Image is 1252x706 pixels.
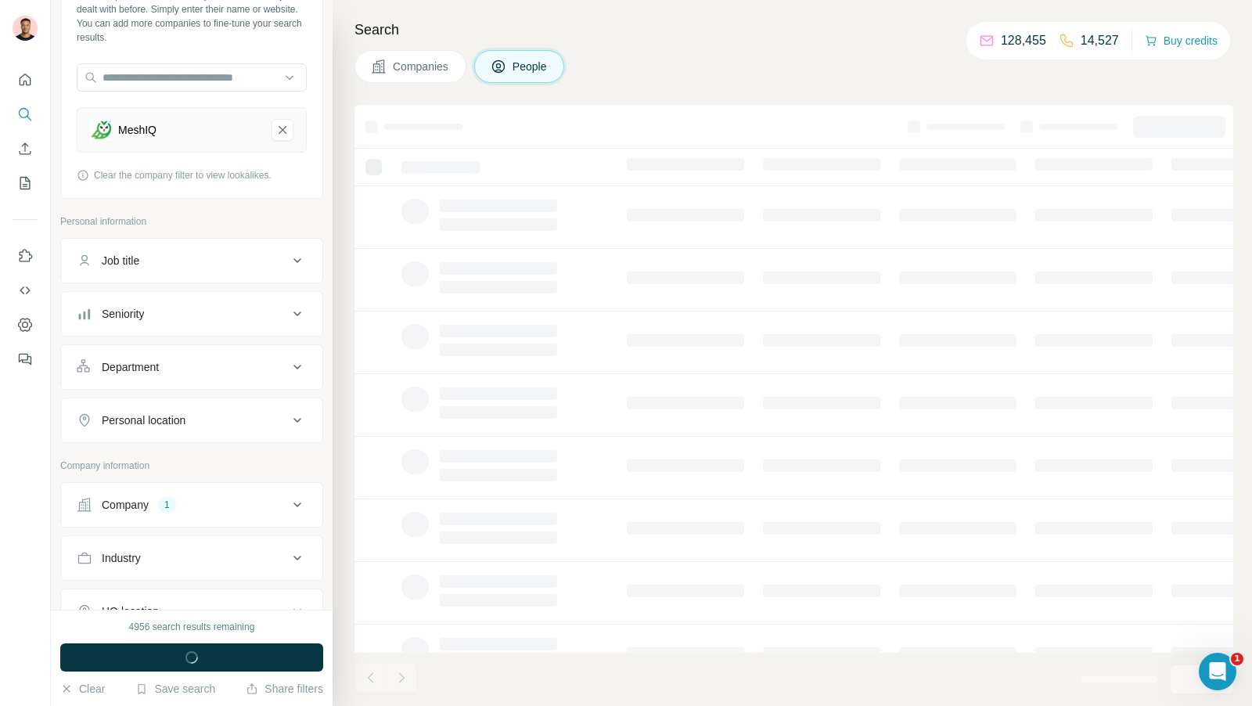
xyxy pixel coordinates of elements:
div: Department [102,359,159,375]
button: Search [13,100,38,128]
button: MeshIQ-remove-button [272,119,293,141]
button: Company1 [61,486,322,524]
img: Avatar [13,16,38,41]
button: Share filters [246,681,323,697]
div: Industry [102,550,141,566]
p: Company information [60,459,323,473]
span: Clear the company filter to view lookalikes. [94,168,272,182]
p: 128,455 [1001,31,1046,50]
button: Feedback [13,345,38,373]
button: Use Surfe on LinkedIn [13,242,38,270]
p: 14,527 [1081,31,1119,50]
div: 4956 search results remaining [129,620,255,634]
button: Industry [61,539,322,577]
div: HQ location [102,603,159,619]
button: Buy credits [1145,30,1218,52]
button: HQ location [61,593,322,630]
button: Department [61,348,322,386]
p: Personal information [60,214,323,229]
div: Seniority [102,306,144,322]
div: MeshIQ [118,122,156,138]
span: Companies [393,59,450,74]
img: MeshIQ-logo [90,119,112,141]
div: Personal location [102,412,185,428]
span: People [513,59,549,74]
button: Personal location [61,402,322,439]
div: Company [102,497,149,513]
h4: Search [354,19,1233,41]
button: Seniority [61,295,322,333]
button: Clear [60,681,105,697]
button: Use Surfe API [13,276,38,304]
button: Enrich CSV [13,135,38,163]
div: Job title [102,253,139,268]
span: 1 [1231,653,1243,665]
button: Dashboard [13,311,38,339]
iframe: Intercom live chat [1199,653,1236,690]
button: Job title [61,242,322,279]
button: My lists [13,169,38,197]
button: Save search [135,681,215,697]
div: 1 [158,498,176,512]
button: Quick start [13,66,38,94]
